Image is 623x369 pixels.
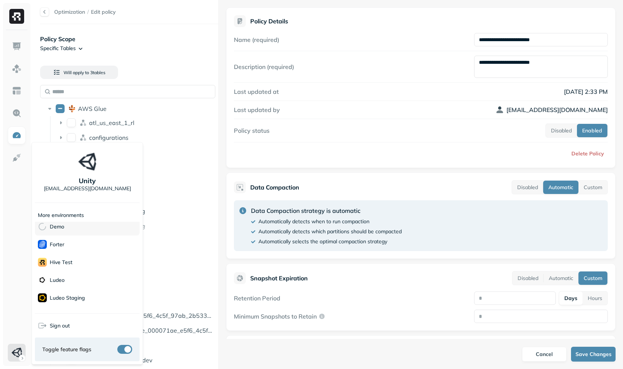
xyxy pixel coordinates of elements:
[50,294,85,302] p: Ludeo Staging
[50,241,64,248] p: Forter
[78,153,96,171] img: Unity
[79,177,96,185] p: Unity
[38,276,47,284] img: Ludeo
[38,293,47,302] img: Ludeo Staging
[50,259,72,266] p: Hive Test
[50,223,64,230] p: demo
[38,212,84,219] p: More environments
[42,346,91,353] span: Toggle feature flags
[38,240,47,249] img: Forter
[50,322,70,329] span: Sign out
[50,277,65,284] p: Ludeo
[44,185,131,192] p: [EMAIL_ADDRESS][DOMAIN_NAME]
[38,258,47,267] img: Hive Test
